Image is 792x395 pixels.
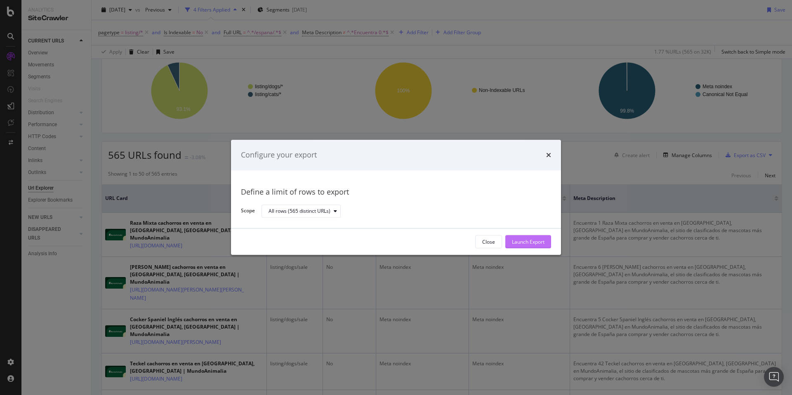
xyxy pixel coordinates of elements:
[269,209,330,214] div: All rows (565 distinct URLs)
[475,235,502,249] button: Close
[512,238,544,245] div: Launch Export
[241,187,551,197] div: Define a limit of rows to export
[262,205,341,218] button: All rows (565 distinct URLs)
[505,235,551,249] button: Launch Export
[546,150,551,160] div: times
[764,367,784,387] div: Open Intercom Messenger
[231,140,561,255] div: modal
[241,207,255,216] label: Scope
[241,150,317,160] div: Configure your export
[482,238,495,245] div: Close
